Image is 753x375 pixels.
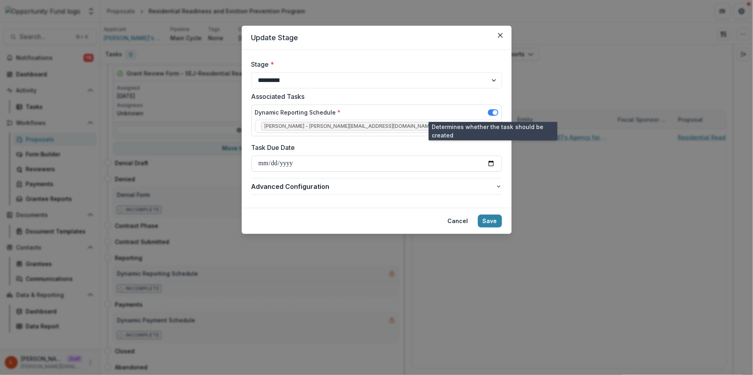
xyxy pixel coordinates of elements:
button: Cancel [443,215,473,227]
span: [PERSON_NAME] - [PERSON_NAME][EMAIL_ADDRESS][DOMAIN_NAME] [265,123,434,129]
label: Dynamic Reporting Schedule [255,108,341,117]
button: Save [478,215,502,227]
span: Advanced Configuration [251,182,496,191]
label: Task Due Date [251,143,497,152]
label: Stage [251,59,497,69]
button: Advanced Configuration [251,178,502,195]
div: Remove Ti Wilhelm - twilhelm@theopportunityfund.org [436,122,444,130]
button: Close [494,29,507,42]
div: Clear selected options [472,121,482,131]
header: Update Stage [242,26,512,50]
label: Associated Tasks [251,92,497,101]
